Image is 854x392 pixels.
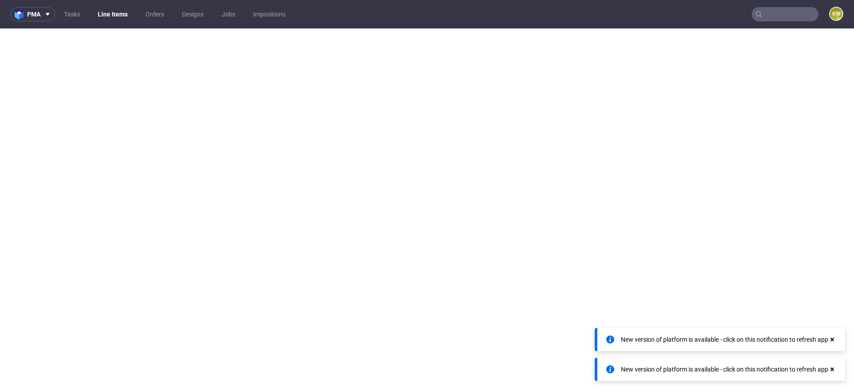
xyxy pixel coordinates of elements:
[15,9,27,20] img: logo
[177,7,209,21] a: Designs
[93,7,133,21] a: Line Items
[11,7,55,21] button: pma
[248,7,291,21] a: Impositions
[621,335,828,344] div: New version of platform is available - click on this notification to refresh app
[59,7,85,21] a: Tasks
[27,11,40,17] span: pma
[830,8,842,20] figcaption: KW
[621,365,828,374] div: New version of platform is available - click on this notification to refresh app
[140,7,169,21] a: Orders
[216,7,241,21] a: Jobs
